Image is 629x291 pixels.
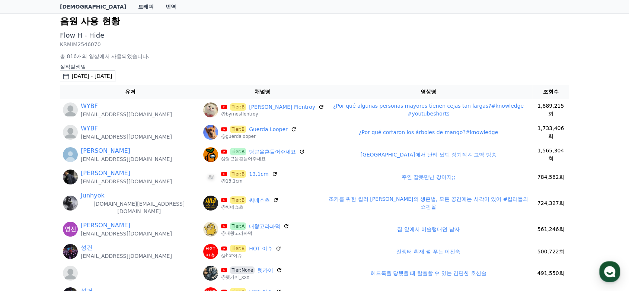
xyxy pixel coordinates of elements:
[258,266,273,274] a: 텟카이
[63,222,78,237] img: https://lh3.googleusercontent.com/a/ACg8ocLbaEnSkx935BA1wH7yqGPWjv3Tk21hN4lxIwg1tFDK8iSUWw=s96-c
[63,170,78,184] img: http://k.kakaocdn.net/dn/cbWX3p/btsfXepOhbf/aQv3S2KgvXBYGy6m32aBM0/img_640x640.jpg
[532,166,569,188] td: 784,562회
[81,178,172,185] p: [EMAIL_ADDRESS][DOMAIN_NAME]
[81,221,130,230] a: [PERSON_NAME]
[230,103,246,111] span: Tier:B
[370,270,486,276] a: 헤드록을 당했을 때 탈출할 수 있는 간단한 호신술
[396,249,460,254] a: 전쟁터 취재 썰 푸는 이진숙
[221,230,289,236] p: @대왕고라파덕
[60,63,569,70] p: 실적발생일
[532,240,569,263] td: 500,722회
[360,152,496,158] a: [GEOGRAPHIC_DATA]에서 난리 났던 장기적ㅊ 고백 방송
[81,124,98,133] a: WYBF
[60,85,200,99] th: 유저
[203,170,218,184] img: 13.1cm
[221,133,296,139] p: @guerdalooper
[249,222,280,230] a: 대왕고라파덕
[532,85,569,99] th: 조회수
[63,196,78,211] img: https://lh3.googleusercontent.com/a/ACg8ocI0AyEd3ICoJsbDEJZqcgs6w8vBAM-f049ll42OoVLE_eX7Khmg=s96-c
[249,148,296,156] a: 당근을흔들어주세요
[19,240,32,246] span: Home
[2,229,49,248] a: Home
[81,102,98,111] a: WYBF
[221,274,282,280] p: @텟카이_xxx
[249,126,288,133] a: Guerda Looper
[230,222,246,230] span: Tier:A
[325,85,532,99] th: 영상명
[359,129,498,135] a: ¿Por qué cortaron los árboles de mango?#knowledge
[49,229,96,248] a: Messages
[230,170,246,178] span: Tier:B
[221,111,324,117] p: @byrnesflentroy
[249,245,272,253] a: HOT 이슈
[532,121,569,143] td: 1,733,406회
[63,244,78,259] img: http://k.kakaocdn.net/dn/QdNCG/btsF3DKy24N/9rKv6ZT6x4G035KsHbO9ok/img_640x640.jpg
[532,99,569,121] td: 1,889,215회
[203,125,218,140] img: Guerda Looper
[81,230,172,237] p: [EMAIL_ADDRESS][DOMAIN_NAME]
[249,103,315,111] a: [PERSON_NAME] Flentroy
[60,70,115,82] button: [DATE] - [DATE]
[81,191,105,200] a: Junhyok
[532,218,569,240] td: 561,246회
[81,243,93,252] a: 성건
[532,143,569,166] td: 1,565,304회
[71,72,112,80] div: [DATE] - [DATE]
[81,133,172,140] p: [EMAIL_ADDRESS][DOMAIN_NAME]
[221,204,279,210] p: @씨네쇼츠
[249,170,269,178] a: 13.1cm
[532,263,569,284] td: 491,550회
[60,41,569,48] p: KRMIM2546070
[60,30,569,41] p: Flow H - Hide
[203,102,218,117] img: Byrnes Flentroy
[81,200,197,215] p: [DOMAIN_NAME][EMAIL_ADDRESS][DOMAIN_NAME]
[81,155,172,163] p: [EMAIL_ADDRESS][DOMAIN_NAME]
[230,148,246,155] span: Tier:A
[96,229,143,248] a: Settings
[221,178,277,184] p: @13.1cm
[81,169,130,178] a: [PERSON_NAME]
[230,126,246,133] span: Tier:B
[63,147,78,162] img: http://img1.kakaocdn.net/thumb/R640x640.q70/?fname=http://t1.kakaocdn.net/account_images/default_...
[230,245,246,252] span: Tier:B
[249,196,270,204] a: 씨네쇼츠
[203,222,218,237] img: 대왕고라파덕
[63,102,78,117] img: https://cdn.creward.net/profile/user/profile_blank.webp
[230,196,246,204] span: Tier:B
[81,146,130,155] a: [PERSON_NAME]
[60,53,569,60] p: 총 816개의 영상에서 사용되었습니다.
[81,111,172,118] p: [EMAIL_ADDRESS][DOMAIN_NAME]
[333,103,524,117] a: ¿Por qué algunas personas mayores tienen cejas tan largas?#knowledge #youtubeshorts
[221,156,305,162] p: @당근을흔들어주세요
[63,266,78,281] img: profile_blank.webp
[81,252,172,260] p: [EMAIL_ADDRESS][DOMAIN_NAME]
[110,240,128,246] span: Settings
[203,266,218,281] img: 텟카이
[63,125,78,140] img: https://cdn.creward.net/profile/user/profile_blank.webp
[221,253,281,259] p: @hot이슈
[203,244,218,259] img: HOT 이슈
[532,188,569,218] td: 724,327회
[329,196,529,210] a: 조카를 위한 킬러 [PERSON_NAME]의 생존법, 모든 공간에는 사각이 있어 #킬러들의쇼핑몰
[230,266,255,274] span: Tier:None
[203,196,218,211] img: 씨네쇼츠
[402,174,455,180] a: 주인 잘못만난 강아지;;
[60,15,569,27] h2: 음원 사용 현황
[203,147,218,162] img: 당근을흔들어주세요
[200,85,324,99] th: 채널명
[62,241,84,247] span: Messages
[397,226,459,232] a: 집 앞에서 어슬렁대던 남자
